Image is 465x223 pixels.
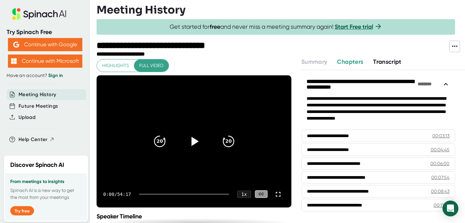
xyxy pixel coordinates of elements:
button: Transcript [373,57,402,66]
button: Summary [301,57,327,66]
span: Help Center [19,136,48,143]
div: 00:07:54 [431,174,449,181]
a: Sign in [48,73,63,78]
span: Chapters [337,58,363,65]
button: Chapters [337,57,363,66]
span: Summary [301,58,327,65]
div: 00:06:00 [430,160,449,167]
button: Highlights [97,59,134,72]
div: CC [255,190,268,198]
span: Get started for and never miss a meeting summary again! [170,23,382,31]
div: 00:04:45 [431,146,449,153]
span: Full video [139,61,163,70]
div: Speaker Timeline [97,213,291,220]
div: 0:00 / 54:17 [103,192,131,197]
span: Highlights [102,61,129,70]
h2: Discover Spinach AI [10,161,64,169]
div: Open Intercom Messenger [443,201,458,216]
span: Transcript [373,58,402,65]
img: Aehbyd4JwY73AAAAAElFTkSuQmCC [13,42,19,48]
button: Upload [19,114,35,121]
button: Help Center [19,136,55,143]
button: Full video [134,59,169,72]
button: Future Meetings [19,102,58,110]
div: 00:11:37 [434,202,449,208]
button: Meeting History [19,91,56,98]
div: 1 x [237,191,251,198]
button: Continue with Google [8,38,82,51]
div: Try Spinach Free [7,28,83,36]
div: 00:08:43 [431,188,449,195]
button: Try free [10,206,34,215]
p: Spinach AI is a new way to get the most from your meetings [10,187,82,201]
div: 00:03:13 [432,132,449,139]
h3: Meeting History [97,4,186,16]
div: Have an account? [7,73,83,79]
b: free [210,23,220,30]
a: Start Free trial [335,23,373,30]
button: Continue with Microsoft [8,55,82,68]
h3: From meetings to insights [10,179,82,184]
